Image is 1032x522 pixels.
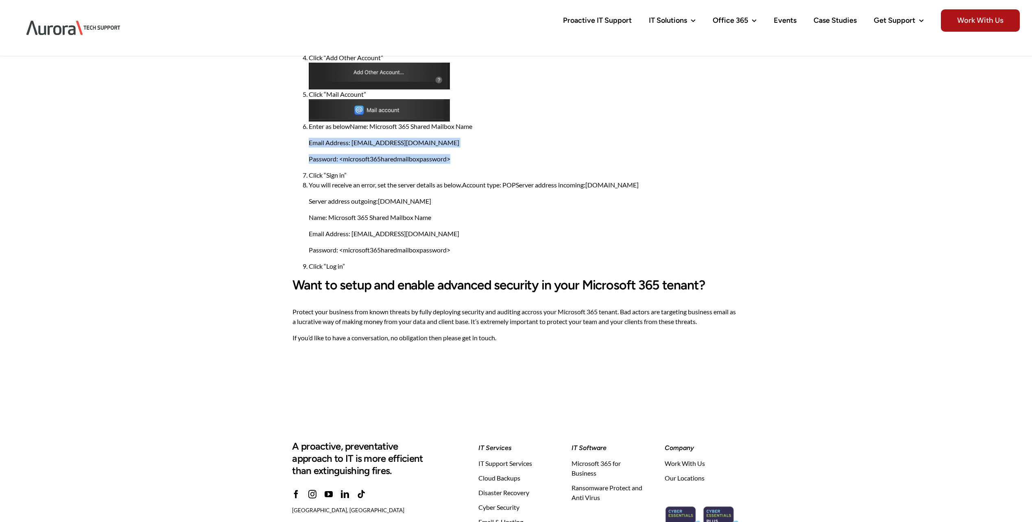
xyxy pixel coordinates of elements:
[572,459,647,502] nav: Global Footer - Software
[774,17,796,24] span: Events
[309,170,740,180] li: Click “Sign in”
[309,122,740,164] li: Enter as belowName: Microsoft 365 Shared Mailbox Name
[292,490,300,498] a: facebook
[309,196,740,206] p: Server address outgoing:
[292,440,434,477] h3: A proactive, preventative approach to IT is more efficient than extinguishing fires.
[649,17,687,24] span: IT Solutions
[572,459,647,478] a: Microsoft 365 for Business
[292,507,404,513] span: [GEOGRAPHIC_DATA], [GEOGRAPHIC_DATA]
[325,490,333,498] a: youtube
[478,502,519,512] span: Cyber Security
[665,444,740,452] h6: Company
[309,138,740,148] p: Email Address: [EMAIL_ADDRESS][DOMAIN_NAME]
[572,483,647,502] a: Ransomware Protect and Anti Virus
[292,278,740,292] h2: Want to setup and enable advanced security in your Microsoft 365 tenant?
[308,490,316,498] a: instagram
[941,9,1020,32] span: Work With Us
[478,459,554,468] a: IT Support Services
[874,17,915,24] span: Get Support
[478,488,554,498] a: Disaster Recovery
[713,17,748,24] span: Office 365
[478,473,520,483] span: Cloud Backups
[357,490,365,498] a: tiktok
[478,444,554,452] h6: IT Services
[309,245,740,255] p: Password: <microsoft365haredmailboxpassword>
[309,63,450,89] img: Add a Microsoft 365 Shared Mailbox to Apple Mail app 3
[665,473,705,483] span: Our Locations
[309,89,740,122] li: Click “Mail Account”
[309,213,740,222] p: Name: Microsoft 365 Shared Mailbox Name
[665,459,740,485] nav: Global Footer - Company
[309,154,740,164] p: Password: <microsoft365haredmailboxpassword>
[478,502,554,512] a: Cyber Security
[665,459,705,468] span: Work With Us
[563,17,632,24] span: Proactive IT Support
[478,473,554,483] a: Cloud Backups
[585,181,639,189] a: [DOMAIN_NAME]
[309,53,740,89] li: Click “Add Other Account”
[665,459,740,468] a: Work With Us
[572,444,647,452] h6: IT Software
[309,261,740,271] li: Click “Log in”
[309,99,450,122] img: Add a Microsoft 365 Shared Mailbox to Apple Mail app 4
[814,17,857,24] span: Case Studies
[292,333,740,343] p: If you’d like to have a conversation, no obligation then please get in touch.
[665,494,740,502] a: cyber-essentials-security-iasme-certification
[478,488,529,498] span: Disaster Recovery
[309,229,740,239] p: Email Address: [EMAIL_ADDRESS][DOMAIN_NAME]
[309,180,740,255] li: You will receive an error, set the server details as below.Account type: POPServer address incoming:
[378,197,431,205] a: [DOMAIN_NAME]
[12,7,134,49] img: Aurora Tech Support Logo
[478,459,532,468] span: IT Support Services
[292,307,740,326] p: Protect your business from known threats by fully deploying security and auditing accross your Mi...
[665,473,740,483] a: Our Locations
[341,490,349,498] a: linkedin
